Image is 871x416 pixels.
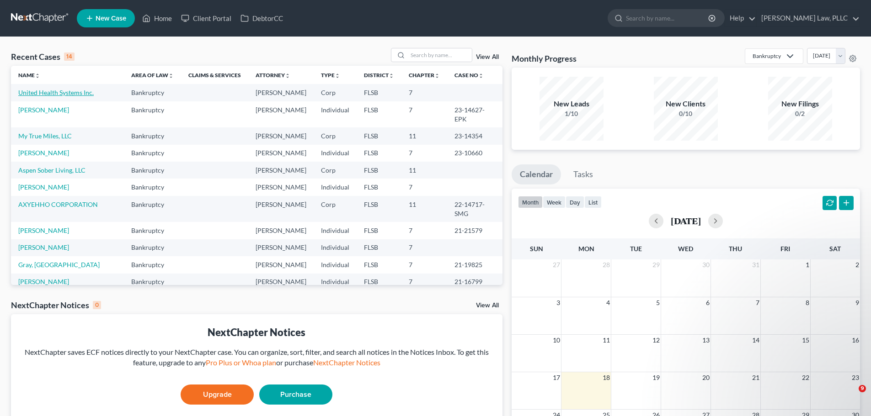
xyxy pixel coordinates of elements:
[401,239,447,256] td: 7
[357,127,401,144] td: FLSB
[248,84,314,101] td: [PERSON_NAME]
[768,99,832,109] div: New Filings
[556,297,561,308] span: 3
[512,53,577,64] h3: Monthly Progress
[401,274,447,290] td: 7
[11,51,75,62] div: Recent Cases
[314,162,357,179] td: Corp
[605,297,611,308] span: 4
[753,52,781,60] div: Bankruptcy
[401,145,447,162] td: 7
[476,54,499,60] a: View All
[409,72,440,79] a: Chapterunfold_more
[447,101,502,127] td: 23-14627-EPK
[602,335,611,346] span: 11
[236,10,288,26] a: DebtorCC
[859,385,866,392] span: 9
[18,183,69,191] a: [PERSON_NAME]
[314,145,357,162] td: Individual
[285,73,290,79] i: unfold_more
[357,179,401,195] td: FLSB
[248,239,314,256] td: [PERSON_NAME]
[357,274,401,290] td: FLSB
[543,196,566,208] button: week
[335,73,340,79] i: unfold_more
[131,72,174,79] a: Area of Lawunfold_more
[206,358,276,367] a: Pro Plus or Whoa plan
[248,222,314,239] td: [PERSON_NAME]
[124,274,181,290] td: Bankruptcy
[168,73,174,79] i: unfold_more
[18,89,94,96] a: United Health Systems Inc.
[401,162,447,179] td: 11
[654,99,718,109] div: New Clients
[447,222,502,239] td: 21-21579
[630,245,642,253] span: Tue
[124,127,181,144] td: Bankruptcy
[314,274,357,290] td: Individual
[248,162,314,179] td: [PERSON_NAME]
[124,179,181,195] td: Bankruptcy
[602,372,611,383] span: 18
[357,256,401,273] td: FLSB
[454,72,484,79] a: Case Nounfold_more
[259,384,332,405] a: Purchase
[138,10,176,26] a: Home
[652,259,661,270] span: 29
[678,245,693,253] span: Wed
[652,335,661,346] span: 12
[248,256,314,273] td: [PERSON_NAME]
[401,179,447,195] td: 7
[540,99,604,109] div: New Leads
[565,164,601,184] a: Tasks
[11,300,101,311] div: NextChapter Notices
[518,196,543,208] button: month
[93,301,101,309] div: 0
[447,274,502,290] td: 21-16799
[314,84,357,101] td: Corp
[314,256,357,273] td: Individual
[248,127,314,144] td: [PERSON_NAME]
[18,261,100,269] a: Gray, [GEOGRAPHIC_DATA]
[321,72,340,79] a: Typeunfold_more
[314,239,357,256] td: Individual
[688,221,871,391] iframe: Intercom notifications message
[566,196,584,208] button: day
[512,164,561,184] a: Calendar
[530,245,543,253] span: Sun
[584,196,602,208] button: list
[389,73,394,79] i: unfold_more
[314,127,357,144] td: Corp
[447,256,502,273] td: 21-19825
[181,66,248,84] th: Claims & Services
[364,72,394,79] a: Districtunfold_more
[248,179,314,195] td: [PERSON_NAME]
[540,109,604,118] div: 1/10
[552,335,561,346] span: 10
[248,145,314,162] td: [PERSON_NAME]
[248,196,314,222] td: [PERSON_NAME]
[552,259,561,270] span: 27
[35,73,40,79] i: unfold_more
[578,245,594,253] span: Mon
[401,127,447,144] td: 11
[357,162,401,179] td: FLSB
[124,101,181,127] td: Bankruptcy
[18,166,85,174] a: Aspen Sober Living, LLC
[181,384,254,405] a: Upgrade
[725,10,756,26] a: Help
[401,222,447,239] td: 7
[314,196,357,222] td: Corp
[757,10,860,26] a: [PERSON_NAME] Law, PLLC
[408,48,472,62] input: Search by name...
[401,84,447,101] td: 7
[18,278,69,285] a: [PERSON_NAME]
[401,101,447,127] td: 7
[314,101,357,127] td: Individual
[18,347,495,368] div: NextChapter saves ECF notices directly to your NextChapter case. You can organize, sort, filter, ...
[434,73,440,79] i: unfold_more
[124,84,181,101] td: Bankruptcy
[654,109,718,118] div: 0/10
[447,196,502,222] td: 22-14717-SMG
[18,200,98,208] a: AXYEHHO CORPORATION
